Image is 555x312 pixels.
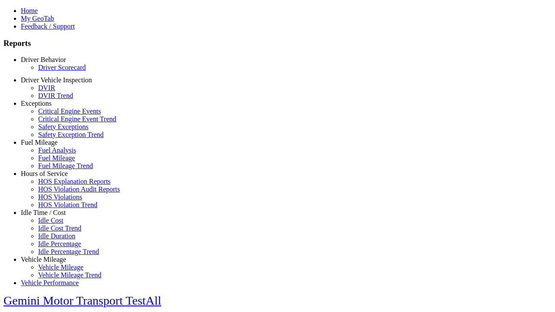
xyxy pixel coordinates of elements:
a: Home [21,7,38,14]
a: Hours of Service [21,170,68,177]
a: Feedback / Support [21,23,75,30]
a: Safety Exceptions [38,123,88,130]
a: HOS Violation Trend [38,201,98,208]
a: HOS Violations [38,193,82,201]
a: Driver Behavior [21,56,66,63]
a: Fuel Mileage Trend [38,162,93,169]
a: Vehicle Mileage [38,263,83,271]
a: Idle Cost [38,217,63,224]
a: Exceptions [21,100,52,107]
a: Fuel Analysis [38,146,76,154]
a: Vehicle Mileage Trend [38,271,101,279]
a: DVIR [38,84,55,91]
h3: Reports [3,39,552,48]
a: Safety Exception Trend [38,131,104,138]
a: DVIR Trend [38,92,73,99]
a: Fuel Mileage [21,139,58,146]
a: Driver Scorecard [38,64,86,71]
a: My GeoTab [21,15,54,22]
a: Idle Cost Trend [38,224,82,232]
a: HOS Violation Audit Reports [38,185,120,193]
a: Idle Duration [38,232,75,240]
a: Driver Vehicle Inspection [21,76,92,84]
a: Gemini Motor Transport TestAll [3,294,161,307]
a: Vehicle Mileage [21,256,66,263]
a: Idle Percentage [38,240,81,247]
a: Idle Time / Cost [21,209,66,216]
a: Fuel Mileage [38,154,75,162]
a: Critical Engine Event Trend [38,115,116,123]
a: Critical Engine Events [38,107,101,115]
a: Idle Percentage Trend [38,248,99,255]
a: HOS Explanation Reports [38,178,111,185]
a: Vehicle Performance [21,279,79,286]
